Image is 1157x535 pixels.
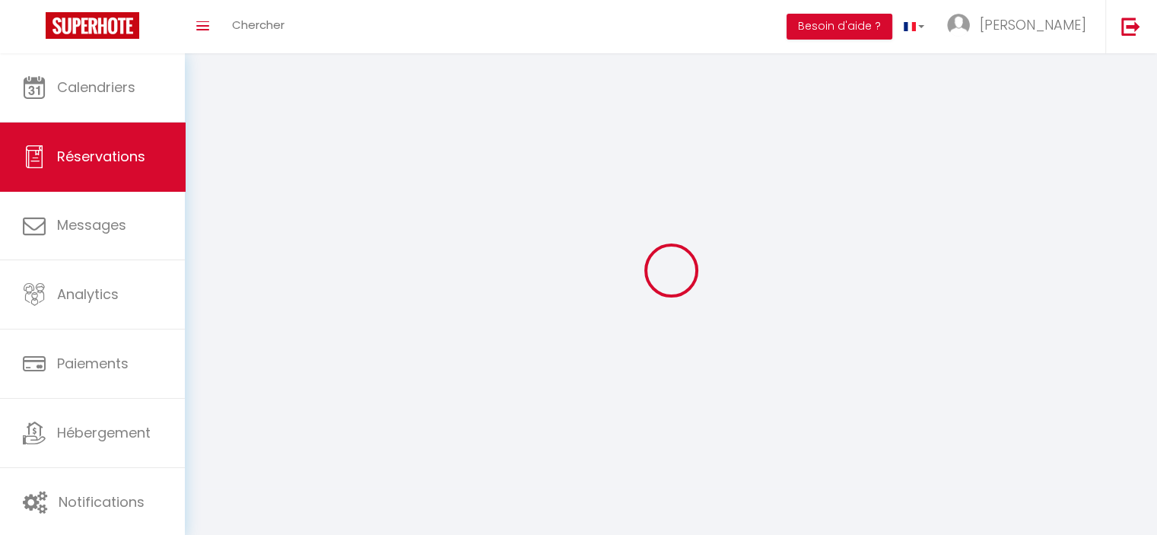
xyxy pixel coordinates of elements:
span: Calendriers [57,78,135,97]
button: Besoin d'aide ? [787,14,892,40]
span: Paiements [57,354,129,373]
span: Chercher [232,17,284,33]
span: [PERSON_NAME] [980,15,1086,34]
span: Réservations [57,147,145,166]
button: Ouvrir le widget de chat LiveChat [12,6,58,52]
span: Notifications [59,492,145,511]
span: Hébergement [57,423,151,442]
img: Super Booking [46,12,139,39]
span: Messages [57,215,126,234]
img: logout [1121,17,1140,36]
img: ... [947,14,970,37]
span: Analytics [57,285,119,304]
